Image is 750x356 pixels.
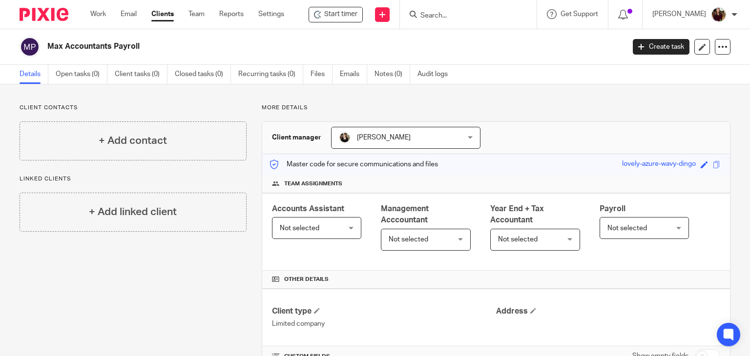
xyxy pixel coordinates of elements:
[121,9,137,19] a: Email
[389,236,428,243] span: Not selected
[219,9,244,19] a: Reports
[652,9,706,19] p: [PERSON_NAME]
[90,9,106,19] a: Work
[357,134,411,141] span: [PERSON_NAME]
[151,9,174,19] a: Clients
[188,9,205,19] a: Team
[324,9,357,20] span: Start timer
[20,65,48,84] a: Details
[56,65,107,84] a: Open tasks (0)
[284,180,342,188] span: Team assignments
[20,104,247,112] p: Client contacts
[311,65,333,84] a: Files
[20,8,68,21] img: Pixie
[419,12,507,20] input: Search
[340,65,367,84] a: Emails
[20,37,40,57] img: svg%3E
[270,159,438,169] p: Master code for secure communications and files
[115,65,167,84] a: Client tasks (0)
[607,225,647,232] span: Not selected
[89,204,177,219] h4: + Add linked client
[284,276,329,283] span: Other details
[417,65,455,84] a: Audit logs
[498,236,538,243] span: Not selected
[600,205,625,213] span: Payroll
[490,205,544,224] span: Year End + Tax Accountant
[272,133,321,142] h3: Client manager
[309,7,363,22] div: Max Accountants Payroll
[262,104,730,112] p: More details
[622,159,696,170] div: lovely-azure-wavy-dingo
[175,65,231,84] a: Closed tasks (0)
[20,175,247,183] p: Linked clients
[238,65,303,84] a: Recurring tasks (0)
[711,7,727,22] img: MaxAcc_Sep21_ElliDeanPhoto_030.jpg
[381,205,429,224] span: Management Acccountant
[375,65,410,84] a: Notes (0)
[280,225,319,232] span: Not selected
[339,132,351,143] img: Helen%20Campbell.jpeg
[99,133,167,148] h4: + Add contact
[47,41,504,52] h2: Max Accountants Payroll
[272,306,496,316] h4: Client type
[561,11,598,18] span: Get Support
[496,306,720,316] h4: Address
[258,9,284,19] a: Settings
[633,39,689,55] a: Create task
[272,319,496,329] p: Limited company
[272,205,344,213] span: Accounts Assistant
